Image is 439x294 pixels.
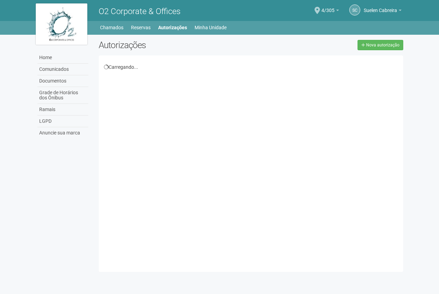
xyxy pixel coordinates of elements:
a: Autorizações [158,23,187,32]
h2: Autorizações [99,40,246,50]
a: Comunicados [37,64,88,75]
a: Documentos [37,75,88,87]
a: Ramais [37,104,88,116]
span: O2 Corporate & Offices [99,7,180,16]
a: Suelen Cabreira [364,9,402,14]
a: Anuncie sua marca [37,127,88,139]
a: LGPD [37,116,88,127]
a: Nova autorização [358,40,403,50]
a: Home [37,52,88,64]
span: Nova autorização [366,43,399,47]
a: Minha Unidade [195,23,227,32]
span: Suelen Cabreira [364,1,397,13]
a: 4/305 [321,9,339,14]
div: Carregando... [104,64,398,70]
a: Reservas [131,23,151,32]
a: Grade de Horários dos Ônibus [37,87,88,104]
a: SC [349,4,360,15]
img: logo.jpg [36,3,87,45]
a: Chamados [100,23,123,32]
span: 4/305 [321,1,334,13]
